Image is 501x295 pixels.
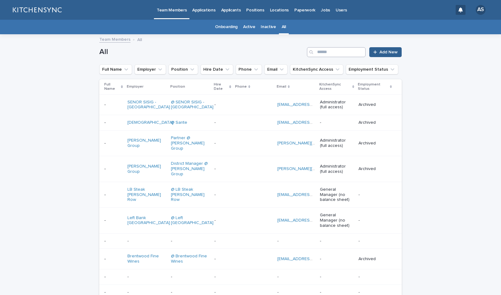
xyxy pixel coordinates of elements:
tr: -- LB Steak [PERSON_NAME] Row @ LB Steak [PERSON_NAME] Row - [EMAIL_ADDRESS][DOMAIN_NAME] General... [99,182,402,207]
p: Position [170,83,185,90]
a: All [282,20,286,34]
a: Onboarding [215,20,238,34]
p: - [214,218,231,223]
p: - [104,139,107,146]
tr: -- Left Bank [GEOGRAPHIC_DATA] @ Left [GEOGRAPHIC_DATA] - [EMAIL_ADDRESS][DOMAIN_NAME] General Ma... [99,208,402,233]
p: - [320,239,354,244]
p: - [214,239,231,244]
p: - [277,273,280,280]
p: - [104,217,107,223]
tr: -- --- -- -- [99,269,402,285]
p: - [127,239,166,244]
tr: -- [PERSON_NAME] Group Partner @ [PERSON_NAME] Group - [PERSON_NAME][EMAIL_ADDRESS][DOMAIN_NAME] ... [99,130,402,156]
p: - [214,274,231,280]
p: - [104,191,107,197]
p: All [137,36,142,43]
p: General Manager (no balance sheet) [320,187,354,202]
p: Archived [358,256,392,262]
tr: -- [PERSON_NAME] Group District Manager @ [PERSON_NAME] Group - [PERSON_NAME][EMAIL_ADDRESS][DOMA... [99,156,402,182]
a: @ SENOR SISIG - [GEOGRAPHIC_DATA] [171,100,213,110]
div: AS [476,5,486,15]
p: - [214,290,231,295]
p: Archived [358,102,392,107]
p: - [104,255,107,262]
a: @ Brentwood Fine Wines [171,254,209,264]
p: - [214,102,231,107]
tr: -- --- -- -- [99,233,402,249]
p: Employment Status [358,81,388,93]
a: Partner @ [PERSON_NAME] Group [171,135,209,151]
p: - [104,101,107,107]
p: - [358,274,392,280]
a: LB Steak [PERSON_NAME] Row [127,187,166,202]
p: - [358,239,392,244]
p: - [104,237,107,244]
h1: All [99,48,304,56]
a: Inactive [261,20,276,34]
p: General Manager (no balance sheet) [320,213,354,228]
p: - [214,120,231,125]
button: Phone [236,64,262,74]
p: Administrator (full access) [320,164,354,174]
a: [PERSON_NAME][EMAIL_ADDRESS][DOMAIN_NAME] [277,167,381,171]
p: Hire Date [214,81,228,93]
p: - [358,192,392,197]
p: Phone [235,83,247,90]
p: - [171,290,209,295]
a: @ Left [GEOGRAPHIC_DATA] [171,215,213,226]
a: Left Bank [GEOGRAPHIC_DATA] [127,215,170,226]
a: [PERSON_NAME] Group [127,164,166,174]
p: - [320,290,354,295]
p: Archived [358,166,392,172]
a: @ LB Steak [PERSON_NAME] Row [171,187,209,202]
button: Full Name [99,64,132,74]
p: Administrator (full access) [320,100,354,110]
p: Archived [358,141,392,146]
p: - [104,273,107,280]
p: - [320,120,354,125]
p: - [214,256,231,262]
a: [EMAIL_ADDRESS][DOMAIN_NAME] [277,218,347,222]
p: - [320,274,354,280]
p: - [171,274,209,280]
p: Full Name [104,81,119,93]
a: [EMAIL_ADDRESS][DOMAIN_NAME] [277,102,347,107]
p: KitchenSync Access [319,81,351,93]
p: - [277,237,280,244]
p: - [171,239,209,244]
p: - [214,166,231,172]
a: Active [243,20,255,34]
a: [DEMOGRAPHIC_DATA] [127,120,173,125]
button: Email [264,64,288,74]
p: - [214,141,231,146]
button: Employer [135,64,166,74]
button: Hire Date [201,64,233,74]
a: [EMAIL_ADDRESS][DOMAIN_NAME] [277,193,347,197]
p: Email [277,83,286,90]
p: - [277,289,280,295]
p: - [214,192,231,197]
button: KitchenSync Access [290,64,343,74]
input: Search [307,47,366,57]
p: - [358,218,392,223]
p: - [104,165,107,172]
a: District Manager @ [PERSON_NAME] Group [171,161,209,177]
p: - [104,119,107,125]
p: Archived [358,120,392,125]
a: Team Members [99,35,130,43]
a: Brentwood Fine Wines [127,254,166,264]
a: [EMAIL_ADDRESS][DOMAIN_NAME] [277,257,347,261]
p: Employer [127,83,143,90]
a: SENOR SISIG - [GEOGRAPHIC_DATA] [127,100,170,110]
p: - [127,290,166,295]
button: Position [168,64,198,74]
p: - [127,274,166,280]
a: Add New [369,47,402,57]
tr: -- [DEMOGRAPHIC_DATA] @ Sante - [EMAIL_ADDRESS][DOMAIN_NAME] -Archived [99,115,402,131]
a: [PERSON_NAME] Group [127,138,166,148]
p: - [320,256,354,262]
tr: -- SENOR SISIG - [GEOGRAPHIC_DATA] @ SENOR SISIG - [GEOGRAPHIC_DATA] - [EMAIL_ADDRESS][DOMAIN_NAM... [99,94,402,115]
span: Add New [379,50,398,54]
a: @ Sante [171,120,187,125]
